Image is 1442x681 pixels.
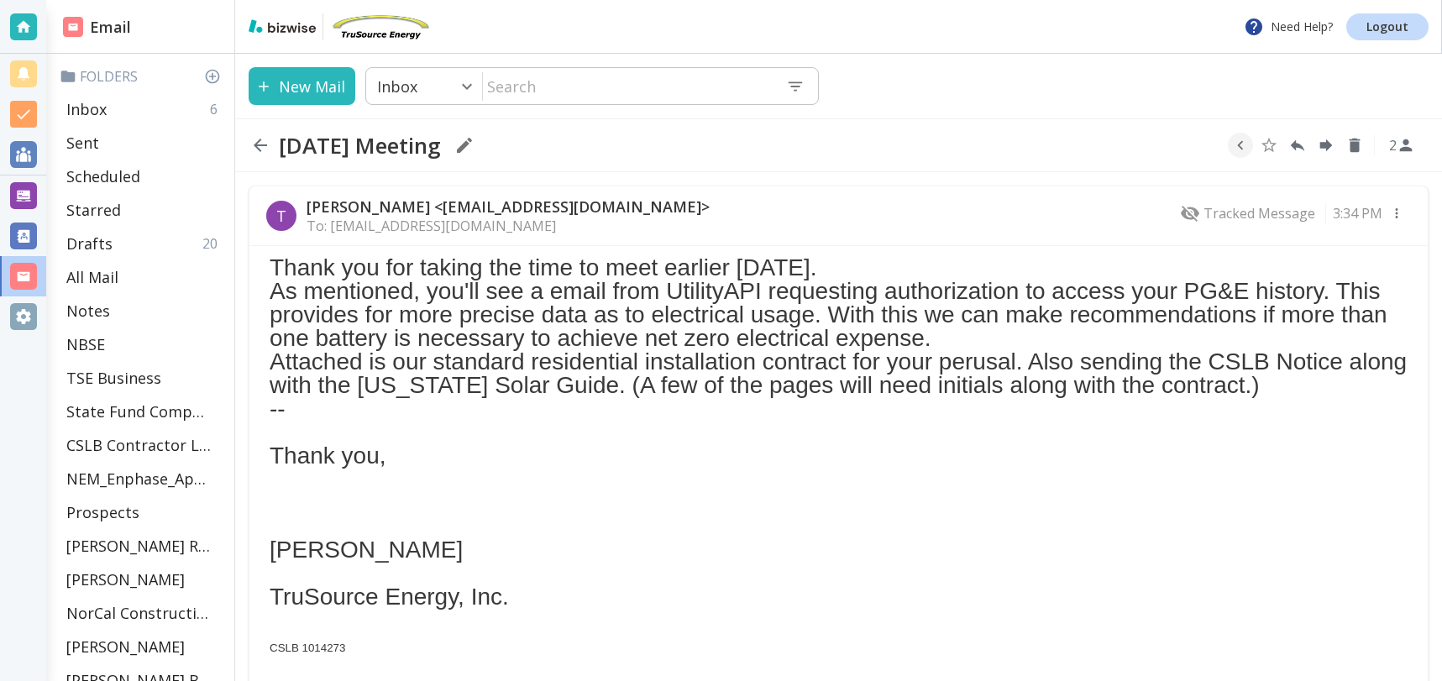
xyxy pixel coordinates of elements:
p: 6 [210,100,224,118]
button: Delete [1342,133,1367,158]
div: Scheduled [60,160,228,193]
div: Notes [60,294,228,327]
div: State Fund Compensation [60,395,228,428]
div: All Mail [60,260,228,294]
p: [PERSON_NAME] [66,636,185,657]
p: Prospects [66,502,139,522]
div: This email has not been opened yet [1177,200,1319,227]
p: Drafts [66,233,113,254]
p: [PERSON_NAME] <[EMAIL_ADDRESS][DOMAIN_NAME]> [307,196,710,217]
input: Search [483,69,773,103]
p: Logout [1366,21,1408,33]
p: NEM_Enphase_Applications [66,469,211,489]
p: Sent [66,133,99,153]
div: NEM_Enphase_Applications [60,462,228,495]
div: [PERSON_NAME] [60,563,228,596]
p: [PERSON_NAME] Residence [66,536,211,556]
p: Need Help? [1244,17,1333,37]
button: Forward [1314,133,1339,158]
p: TSE Business [66,368,161,388]
div: Sent [60,126,228,160]
p: T [276,206,286,226]
p: 2 [1389,136,1397,155]
div: TSE Business [60,361,228,395]
div: Prospects [60,495,228,529]
p: NorCal Construction [66,603,211,623]
p: CSLB Contractor License [66,435,211,455]
img: TruSource Energy, Inc. [330,13,431,40]
div: T[PERSON_NAME] <[EMAIL_ADDRESS][DOMAIN_NAME]>To: [EMAIL_ADDRESS][DOMAIN_NAME]This email has not b... [249,186,1428,246]
p: Scheduled [66,166,140,186]
h2: Email [63,16,131,39]
p: To: [EMAIL_ADDRESS][DOMAIN_NAME] [307,217,710,235]
p: NBSE [66,334,105,354]
div: CSLB Contractor License [60,428,228,462]
div: Starred [60,193,228,227]
img: DashboardSidebarEmail.svg [63,17,83,37]
p: State Fund Compensation [66,401,211,422]
p: Starred [66,200,121,220]
div: [PERSON_NAME] Residence [60,529,228,563]
p: All Mail [66,267,118,287]
button: New Mail [249,67,355,105]
p: Folders [60,67,228,86]
p: 20 [202,234,224,253]
button: See Participants [1382,125,1422,165]
a: Logout [1346,13,1429,40]
p: Inbox [66,99,107,119]
div: NorCal Construction [60,596,228,630]
button: Reply [1285,133,1310,158]
p: 3:34 PM [1333,204,1382,223]
div: [PERSON_NAME] [60,630,228,663]
p: Inbox [377,76,417,97]
h2: [DATE] Meeting [279,132,441,159]
div: NBSE [60,327,228,361]
p: [PERSON_NAME] [66,569,185,589]
div: Inbox6 [60,92,228,126]
div: Drafts20 [60,227,228,260]
p: Tracked Message [1180,203,1315,223]
img: bizwise [249,19,316,33]
p: Notes [66,301,110,321]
